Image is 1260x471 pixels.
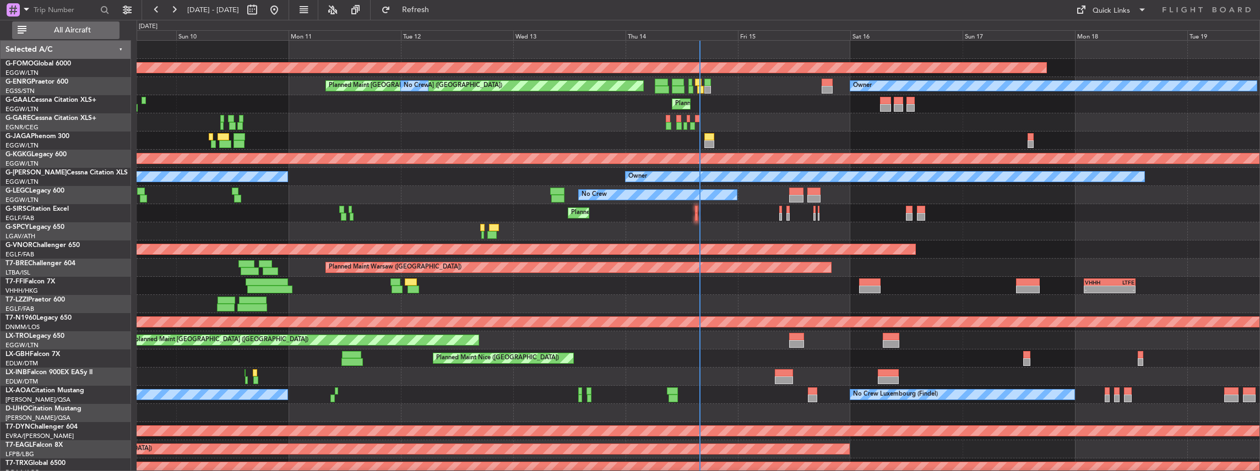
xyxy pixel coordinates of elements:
a: [PERSON_NAME]/QSA [6,396,70,404]
span: G-GAAL [6,97,31,103]
div: Mon 11 [289,30,401,40]
a: VHHH/HKG [6,287,38,295]
span: G-GARE [6,115,31,122]
a: EDLW/DTM [6,359,38,368]
a: T7-LZZIPraetor 600 [6,297,65,303]
span: LX-INB [6,369,27,376]
div: Sun 10 [176,30,289,40]
div: Planned Maint Warsaw ([GEOGRAPHIC_DATA]) [329,259,461,276]
div: Unplanned Maint [GEOGRAPHIC_DATA] ([GEOGRAPHIC_DATA]) [127,332,308,348]
a: LX-INBFalcon 900EX EASy II [6,369,93,376]
span: [DATE] - [DATE] [187,5,239,15]
a: EGGW/LTN [6,141,39,150]
span: G-VNOR [6,242,32,249]
span: LX-TRO [6,333,29,339]
div: [DATE] [139,22,157,31]
a: EGGW/LTN [6,178,39,186]
div: Wed 13 [513,30,626,40]
input: Trip Number [34,2,97,18]
a: DNMM/LOS [6,323,40,331]
a: EGGW/LTN [6,196,39,204]
a: EGLF/FAB [6,250,34,259]
div: - [1110,286,1134,293]
span: G-LEGC [6,188,29,194]
a: T7-TRXGlobal 6500 [6,460,66,467]
div: LTFE [1110,279,1134,286]
a: EDLW/DTM [6,377,38,386]
a: G-LEGCLegacy 600 [6,188,64,194]
span: G-SIRS [6,206,26,212]
a: G-VNORChallenger 650 [6,242,80,249]
div: Fri 15 [738,30,850,40]
span: G-[PERSON_NAME] [6,169,67,176]
span: G-FOMO [6,61,34,67]
a: EGGW/LTN [6,341,39,349]
span: G-ENRG [6,79,31,85]
button: Quick Links [1071,1,1152,19]
a: G-GARECessna Citation XLS+ [6,115,96,122]
a: G-SPCYLegacy 650 [6,224,64,231]
a: G-[PERSON_NAME]Cessna Citation XLS [6,169,128,176]
span: Refresh [393,6,439,14]
a: G-SIRSCitation Excel [6,206,69,212]
div: Planned Maint Nice ([GEOGRAPHIC_DATA]) [436,350,559,366]
a: LX-TROLegacy 650 [6,333,64,339]
div: VHHH [1085,279,1110,286]
a: G-ENRGPraetor 600 [6,79,68,85]
a: EGNR/CEG [6,123,39,132]
div: Sat 16 [850,30,963,40]
a: EGGW/LTN [6,160,39,168]
a: EGLF/FAB [6,214,34,222]
a: G-GAALCessna Citation XLS+ [6,97,96,103]
span: T7-EAGL [6,442,32,448]
span: LX-GBH [6,351,30,358]
a: T7-N1960Legacy 650 [6,315,72,321]
div: Planned Maint [GEOGRAPHIC_DATA] ([GEOGRAPHIC_DATA]) [571,205,745,221]
div: Planned Maint [675,96,715,112]
a: T7-EAGLFalcon 8X [6,442,63,448]
a: LTBA/ISL [6,269,30,277]
a: EGLF/FAB [6,305,34,313]
div: No Crew Luxembourg (Findel) [853,386,938,403]
a: T7-DYNChallenger 604 [6,424,78,430]
div: No Crew [582,187,607,203]
span: D-IJHO [6,406,28,412]
a: G-JAGAPhenom 300 [6,133,69,140]
span: T7-DYN [6,424,30,430]
a: EGGW/LTN [6,69,39,77]
a: T7-BREChallenger 604 [6,260,75,267]
span: T7-N1960 [6,315,36,321]
span: G-JAGA [6,133,31,140]
div: Owner [628,168,647,185]
a: LFPB/LBG [6,450,34,458]
span: All Aircraft [29,26,116,34]
div: Sun 17 [963,30,1075,40]
a: EVRA/[PERSON_NAME] [6,432,74,440]
span: T7-BRE [6,260,28,267]
div: No Crew [404,78,429,94]
span: T7-LZZI [6,297,28,303]
span: G-KGKG [6,151,31,158]
button: All Aircraft [12,21,120,39]
span: G-SPCY [6,224,29,231]
span: T7-TRX [6,460,28,467]
a: LX-GBHFalcon 7X [6,351,60,358]
div: Tue 12 [401,30,513,40]
div: Quick Links [1093,6,1130,17]
a: G-KGKGLegacy 600 [6,151,67,158]
a: G-FOMOGlobal 6000 [6,61,71,67]
div: Planned Maint [GEOGRAPHIC_DATA] ([GEOGRAPHIC_DATA]) [329,78,502,94]
div: - [1085,286,1110,293]
a: EGSS/STN [6,87,35,95]
a: LX-AOACitation Mustang [6,387,84,394]
a: T7-FFIFalcon 7X [6,278,55,285]
span: T7-FFI [6,278,25,285]
a: EGGW/LTN [6,105,39,113]
button: Refresh [376,1,442,19]
a: D-IJHOCitation Mustang [6,406,82,412]
div: Owner [853,78,872,94]
a: [PERSON_NAME]/QSA [6,414,70,422]
div: Mon 18 [1075,30,1187,40]
span: LX-AOA [6,387,31,394]
div: Thu 14 [626,30,738,40]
